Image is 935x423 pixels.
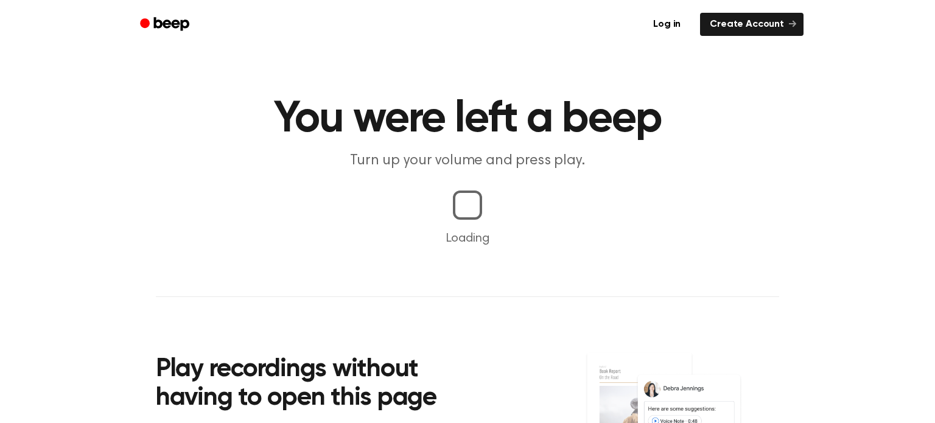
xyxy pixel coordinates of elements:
[156,97,779,141] h1: You were left a beep
[156,355,484,413] h2: Play recordings without having to open this page
[641,10,693,38] a: Log in
[131,13,200,37] a: Beep
[15,229,920,248] p: Loading
[234,151,701,171] p: Turn up your volume and press play.
[700,13,804,36] a: Create Account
